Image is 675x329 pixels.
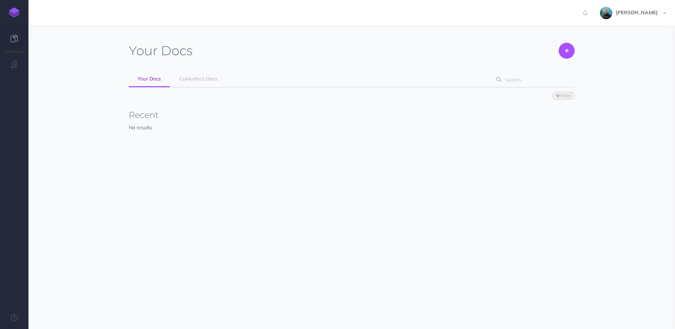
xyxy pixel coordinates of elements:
[138,75,161,82] span: Your Docs
[170,71,226,87] a: Culverdocs Docs
[179,75,217,82] span: Culverdocs Docs
[503,73,564,86] input: Search
[612,9,661,16] span: [PERSON_NAME]
[129,71,170,87] a: Your Docs
[129,124,575,131] p: No results
[129,43,158,58] span: Your
[9,7,20,17] img: logo-mark.svg
[129,110,575,120] h3: Recent
[600,7,612,19] img: 925838e575eb33ea1a1ca055db7b09b0.jpg
[129,43,193,59] h1: Docs
[552,92,575,100] button: Filter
